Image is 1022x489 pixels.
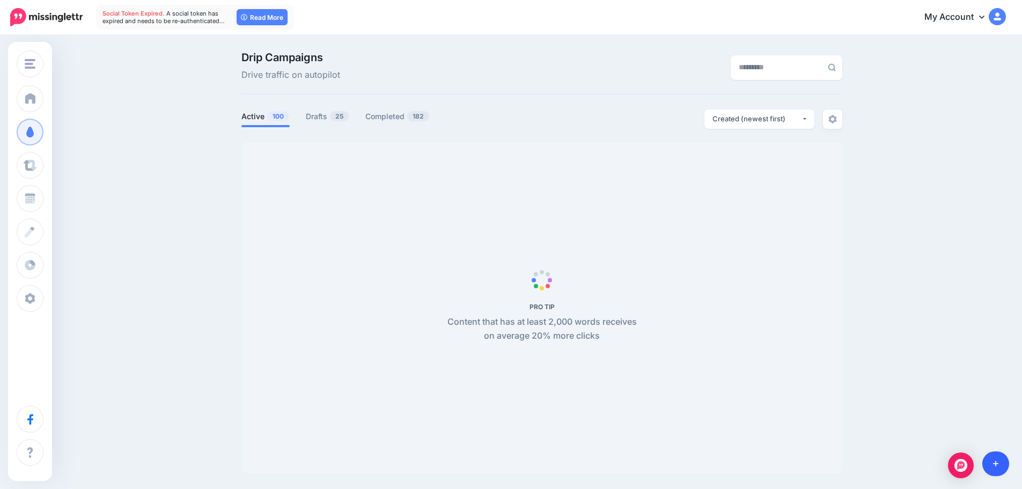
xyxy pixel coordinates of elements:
a: Read More [237,9,288,25]
h5: PRO TIP [442,303,643,311]
span: Social Token Expired. [102,10,165,17]
div: Created (newest first) [712,114,802,124]
img: settings-grey.png [828,115,837,123]
div: Open Intercom Messenger [948,452,974,478]
img: Missinglettr [10,8,83,26]
p: Content that has at least 2,000 words receives on average 20% more clicks [442,315,643,343]
a: Active100 [241,110,290,123]
a: Drafts25 [306,110,349,123]
img: menu.png [25,59,35,69]
span: Drive traffic on autopilot [241,68,340,82]
a: Completed182 [365,110,430,123]
a: My Account [914,4,1006,31]
span: 25 [330,111,349,121]
img: search-grey-6.png [828,63,836,71]
span: Drip Campaigns [241,52,340,63]
span: A social token has expired and needs to be re-authenticated… [102,10,225,25]
span: 182 [407,111,429,121]
button: Created (newest first) [704,110,814,129]
span: 100 [267,111,289,121]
